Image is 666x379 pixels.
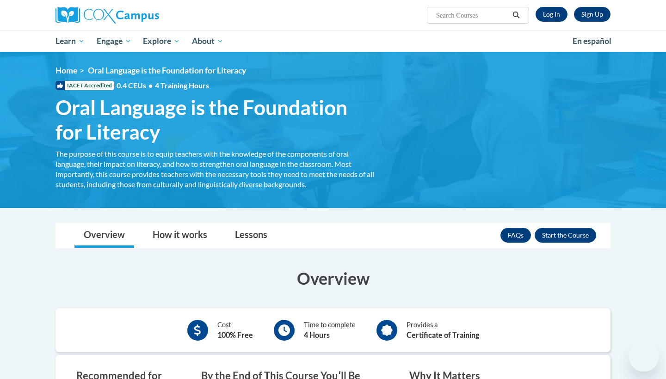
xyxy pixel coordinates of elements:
img: Cox Campus [55,7,159,24]
span: Explore [143,36,180,47]
span: Oral Language is the Foundation for Literacy [55,95,375,144]
b: 4 Hours [304,330,330,339]
button: Enroll [535,228,596,243]
span: En español [573,36,611,46]
button: Search [509,10,523,21]
a: Learn [49,31,91,52]
a: About [186,31,229,52]
b: 100% Free [217,330,253,339]
span: Oral Language is the Foundation for Literacy [88,66,246,75]
div: Time to complete [304,320,356,341]
div: Main menu [42,31,624,52]
span: Learn [55,36,85,47]
span: IACET Accredited [55,81,114,90]
a: How it works [143,223,216,248]
a: Lessons [226,223,277,248]
div: Cost [217,320,253,341]
a: Home [55,66,77,75]
a: Log In [536,7,567,22]
span: 4 Training Hours [155,81,209,90]
div: The purpose of this course is to equip teachers with the knowledge of the components of oral lang... [55,149,375,189]
a: FAQs [500,228,531,243]
h3: Overview [55,267,610,290]
a: En español [567,31,617,51]
div: Provides a [407,320,479,341]
span: Engage [97,36,131,47]
b: Certificate of Training [407,330,479,339]
a: Register [574,7,610,22]
a: Overview [74,223,134,248]
a: Explore [137,31,186,52]
span: 0.4 CEUs [117,80,209,91]
iframe: Button to launch messaging window [629,342,659,372]
span: About [192,36,223,47]
input: Search Courses [435,10,509,21]
a: Engage [91,31,137,52]
span: • [148,81,153,90]
a: Cox Campus [55,7,231,24]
